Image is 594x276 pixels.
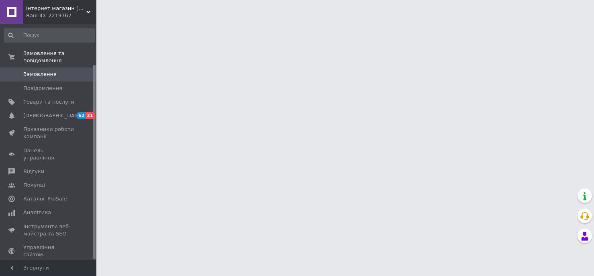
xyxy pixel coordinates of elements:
[26,5,86,12] span: Інтернет магазин Ксюша
[23,147,74,162] span: Панель управління
[86,112,95,119] span: 21
[76,112,86,119] span: 62
[23,126,74,140] span: Показники роботи компанії
[23,223,74,237] span: Інструменти веб-майстра та SEO
[4,28,95,43] input: Пошук
[23,98,74,106] span: Товари та послуги
[23,195,67,202] span: Каталог ProSale
[23,168,44,175] span: Відгуки
[23,209,51,216] span: Аналітика
[23,112,83,119] span: [DEMOGRAPHIC_DATA]
[23,85,62,92] span: Повідомлення
[26,12,96,19] div: Ваш ID: 2219767
[23,244,74,258] span: Управління сайтом
[23,71,57,78] span: Замовлення
[23,50,96,64] span: Замовлення та повідомлення
[23,182,45,189] span: Покупці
